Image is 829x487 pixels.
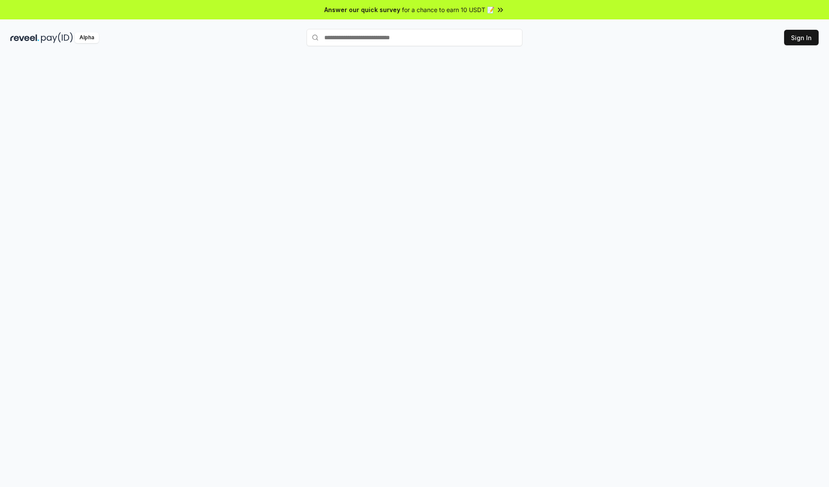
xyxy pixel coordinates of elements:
img: pay_id [41,32,73,43]
span: Answer our quick survey [324,5,400,14]
div: Alpha [75,32,99,43]
button: Sign In [784,30,819,45]
span: for a chance to earn 10 USDT 📝 [402,5,494,14]
img: reveel_dark [10,32,39,43]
